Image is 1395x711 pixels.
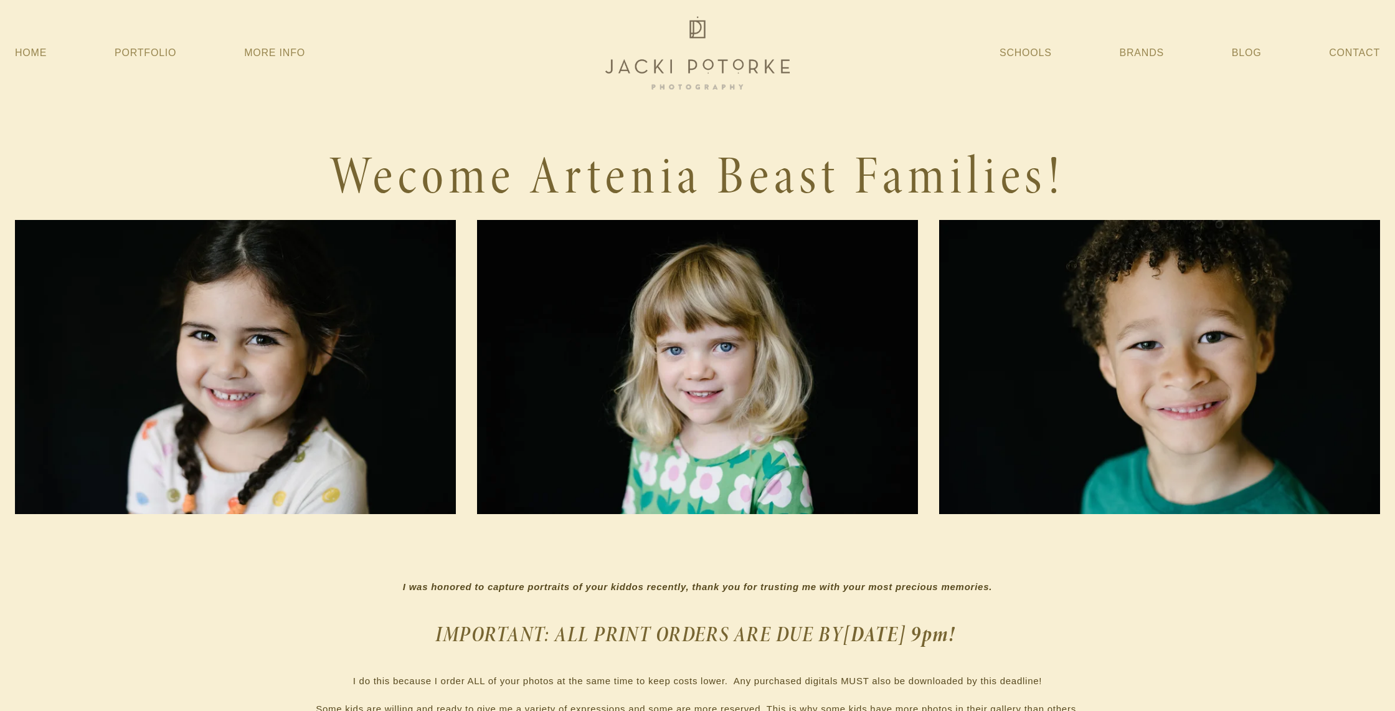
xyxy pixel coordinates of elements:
[1232,42,1262,64] a: Blog
[598,13,797,93] img: Jacki Potorke Sacramento Family Photographer
[115,47,176,58] a: Portfolio
[15,615,1380,653] h2: IMPORTANT: ALL PRINT ORDERS ARE DUE BY
[1329,42,1380,64] a: Contact
[1120,42,1164,64] a: Brands
[15,143,1380,209] h1: Wecome Artenia Beast Families!
[15,42,47,64] a: Home
[843,619,955,649] strong: [DATE] 9pm!
[244,42,305,64] a: More Info
[15,672,1380,690] p: I do this because I order ALL of your photos at the same time to keep costs lower. Any purchased ...
[1000,42,1052,64] a: Schools
[403,581,992,592] em: I was honored to capture portraits of your kiddos recently, thank you for trusting me with your m...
